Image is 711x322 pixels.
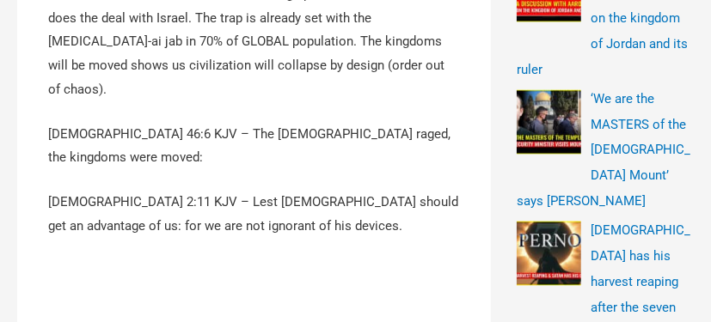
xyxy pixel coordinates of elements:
p: [DEMOGRAPHIC_DATA] 2:11 KJV – Lest [DEMOGRAPHIC_DATA] should get an advantage of us: for we are n... [48,191,460,240]
a: ‘We are the MASTERS of the [DEMOGRAPHIC_DATA] Mount’ says [PERSON_NAME] [517,91,690,210]
p: [DEMOGRAPHIC_DATA] 46:6 KJV – The [DEMOGRAPHIC_DATA] raged, the kingdoms were moved: [48,123,460,171]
